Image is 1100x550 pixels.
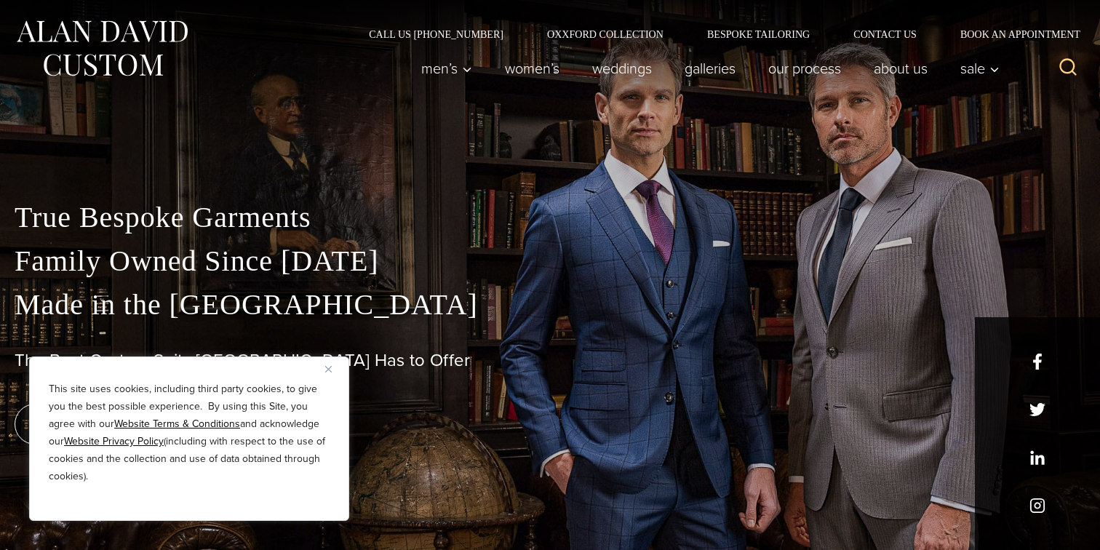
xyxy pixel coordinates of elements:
span: Sale [960,61,1000,76]
a: Our Process [752,54,858,83]
a: Call Us [PHONE_NUMBER] [347,29,525,39]
button: Close [325,360,343,378]
a: Contact Us [832,29,938,39]
nav: Primary Navigation [405,54,1008,83]
a: Bespoke Tailoring [685,29,832,39]
a: Women’s [489,54,576,83]
img: Close [325,366,332,372]
a: Website Terms & Conditions [114,416,240,431]
img: Alan David Custom [15,16,189,81]
nav: Secondary Navigation [347,29,1085,39]
a: Galleries [669,54,752,83]
a: Oxxford Collection [525,29,685,39]
span: Men’s [421,61,472,76]
a: book an appointment [15,404,218,445]
button: View Search Form [1051,51,1085,86]
a: About Us [858,54,944,83]
a: Book an Appointment [938,29,1085,39]
h1: The Best Custom Suits [GEOGRAPHIC_DATA] Has to Offer [15,350,1085,371]
p: This site uses cookies, including third party cookies, to give you the best possible experience. ... [49,380,330,485]
p: True Bespoke Garments Family Owned Since [DATE] Made in the [GEOGRAPHIC_DATA] [15,196,1085,327]
a: weddings [576,54,669,83]
a: Website Privacy Policy [64,434,164,449]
